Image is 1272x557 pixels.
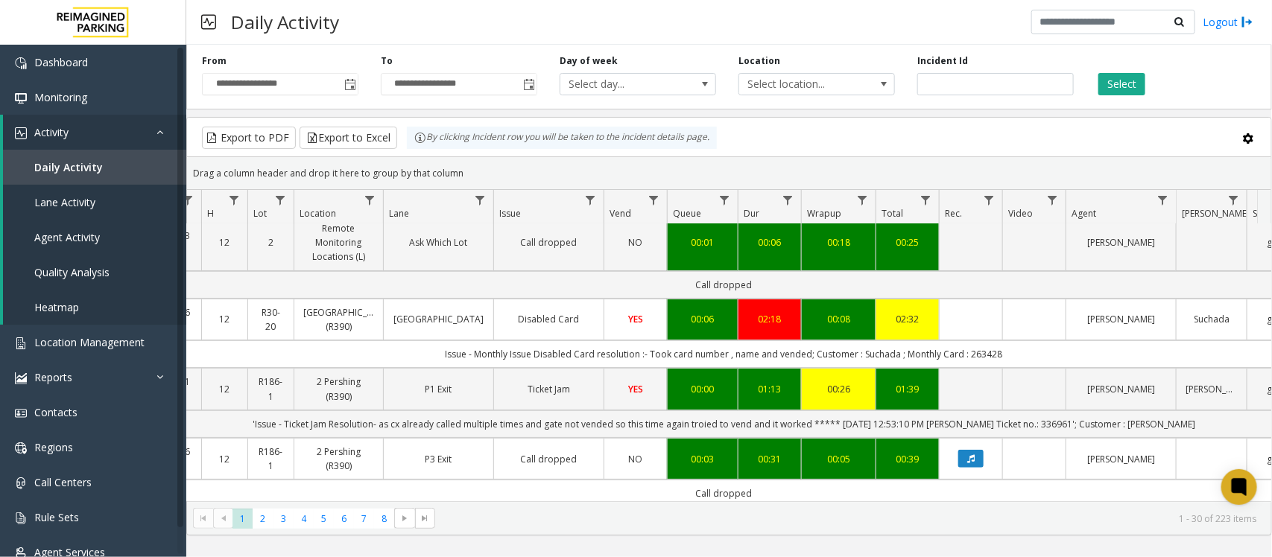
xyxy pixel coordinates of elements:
[34,230,100,244] span: Agent Activity
[811,312,867,326] a: 00:08
[1186,382,1238,396] a: [PERSON_NAME]
[34,125,69,139] span: Activity
[303,221,374,264] a: Remote Monitoring Locations (L)
[34,90,87,104] span: Monitoring
[3,150,186,185] a: Daily Activity
[257,235,285,249] a: 2
[34,195,95,209] span: Lane Activity
[744,207,759,220] span: Dur
[945,207,962,220] span: Rec.
[354,509,374,529] span: Page 7
[34,265,110,279] span: Quality Analysis
[629,236,643,249] span: NO
[503,235,595,249] a: Call dropped
[739,74,863,95] span: Select location...
[34,300,79,314] span: Heatmap
[15,57,27,69] img: 'icon'
[610,207,631,220] span: Vend
[885,452,930,466] a: 00:39
[257,305,285,334] a: R30-20
[15,512,27,524] img: 'icon'
[34,55,88,69] span: Dashboard
[211,312,238,326] a: 12
[414,132,426,144] img: infoIcon.svg
[1153,190,1173,210] a: Agent Filter Menu
[300,207,336,220] span: Location
[677,312,729,326] a: 00:06
[224,4,347,40] h3: Daily Activity
[207,207,214,220] span: H
[520,74,537,95] span: Toggle popup
[677,452,729,466] a: 00:03
[178,190,198,210] a: Date Filter Menu
[3,185,186,220] a: Lane Activity
[389,207,409,220] span: Lane
[15,407,27,419] img: 'icon'
[15,477,27,489] img: 'icon'
[394,508,414,529] span: Go to the next page
[1224,190,1244,210] a: Parker Filter Menu
[1075,312,1167,326] a: [PERSON_NAME]
[738,54,780,68] label: Location
[187,160,1271,186] div: Drag a column header and drop it here to group by that column
[1075,235,1167,249] a: [PERSON_NAME]
[917,54,968,68] label: Incident Id
[294,509,314,529] span: Page 4
[885,312,930,326] a: 02:32
[629,453,643,465] span: NO
[341,74,358,95] span: Toggle popup
[257,375,285,403] a: R186-1
[3,255,186,290] a: Quality Analysis
[470,190,490,210] a: Lane Filter Menu
[300,127,397,149] button: Export to Excel
[852,190,873,210] a: Wrapup Filter Menu
[253,207,267,220] span: Lot
[399,512,411,524] span: Go to the next page
[253,509,273,529] span: Page 2
[1008,207,1033,220] span: Video
[673,207,701,220] span: Queue
[677,235,729,249] div: 00:01
[885,235,930,249] div: 00:25
[503,452,595,466] a: Call dropped
[1241,14,1253,30] img: logout
[1203,14,1253,30] a: Logout
[807,207,841,220] span: Wrapup
[885,382,930,396] a: 01:39
[811,235,867,249] div: 00:18
[882,207,903,220] span: Total
[303,305,374,334] a: [GEOGRAPHIC_DATA] (R390)
[1182,207,1250,220] span: [PERSON_NAME]
[34,440,73,454] span: Regions
[187,190,1271,501] div: Data table
[503,312,595,326] a: Disabled Card
[613,312,658,326] a: YES
[270,190,291,210] a: Lot Filter Menu
[1042,190,1063,210] a: Video Filter Menu
[224,190,244,210] a: H Filter Menu
[811,452,867,466] a: 00:05
[201,4,216,40] img: pageIcon
[211,452,238,466] a: 12
[1075,452,1167,466] a: [PERSON_NAME]
[747,382,792,396] div: 01:13
[1072,207,1096,220] span: Agent
[1075,382,1167,396] a: [PERSON_NAME]
[393,312,484,326] a: [GEOGRAPHIC_DATA]
[334,509,354,529] span: Page 6
[677,382,729,396] a: 00:00
[499,207,521,220] span: Issue
[560,54,618,68] label: Day of week
[503,382,595,396] a: Ticket Jam
[202,127,296,149] button: Export to PDF
[15,337,27,349] img: 'icon'
[560,74,684,95] span: Select day...
[747,312,792,326] a: 02:18
[3,220,186,255] a: Agent Activity
[811,382,867,396] a: 00:26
